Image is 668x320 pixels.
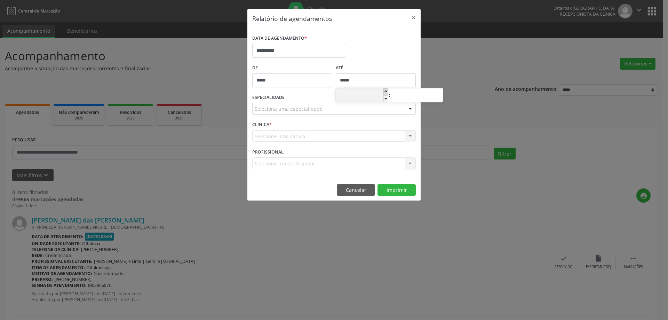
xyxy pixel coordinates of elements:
[336,89,388,103] input: Hour
[252,63,332,73] label: De
[388,88,390,102] span: :
[255,105,323,112] span: Seleciona uma especialidade
[252,33,307,44] label: DATA DE AGENDAMENTO
[252,92,285,103] label: ESPECIALIDADE
[377,184,416,196] button: Imprimir
[252,119,272,130] label: CLÍNICA
[252,14,332,23] h5: Relatório de agendamentos
[407,9,421,26] button: Close
[337,184,375,196] button: Cancelar
[252,147,284,157] label: PROFISSIONAL
[336,63,416,73] label: ATÉ
[390,89,443,103] input: Minute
